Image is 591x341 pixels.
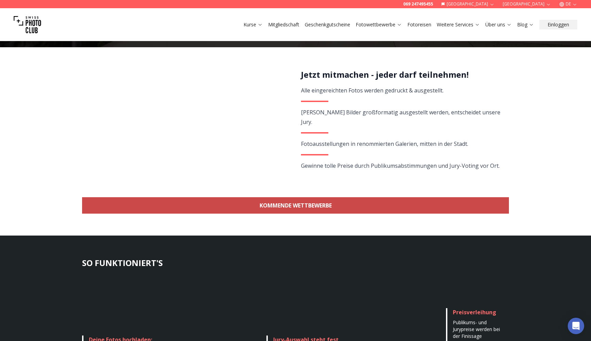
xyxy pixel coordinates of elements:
span: [PERSON_NAME] Bilder großformatig ausgestellt werden, entscheidet unsere Jury. [301,109,500,126]
a: Weitere Services [437,21,480,28]
span: Fotoausstellungen in renommierten Galerien, mitten in der Stadt. [301,140,468,148]
a: Mitgliedschaft [268,21,299,28]
span: Gewinne tolle Preise durch Publikumsabstimmungen und Jury-Voting vor Ort. [301,162,500,169]
img: Swiss photo club [14,11,41,38]
a: Fotoreisen [407,21,431,28]
a: KOMMENDE WETTBEWERBE [82,197,509,214]
a: Kurse [244,21,263,28]
button: Mitgliedschaft [265,20,302,29]
a: 069 247495455 [403,1,433,7]
a: Blog [517,21,534,28]
a: Geschenkgutscheine [305,21,350,28]
button: Fotowettbewerbe [353,20,405,29]
button: Über uns [483,20,514,29]
span: Preisverleihung [453,308,496,316]
h3: SO FUNKTIONIERT'S [82,257,509,268]
button: Geschenkgutscheine [302,20,353,29]
span: Alle eingereichten Fotos werden gedruckt & ausgestellt. [301,87,444,94]
a: Über uns [485,21,512,28]
h2: Jetzt mitmachen - jeder darf teilnehmen! [301,69,501,80]
button: Kurse [241,20,265,29]
a: Fotowettbewerbe [356,21,402,28]
div: Open Intercom Messenger [568,318,584,334]
button: Weitere Services [434,20,483,29]
button: Blog [514,20,537,29]
button: Einloggen [539,20,577,29]
button: Fotoreisen [405,20,434,29]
